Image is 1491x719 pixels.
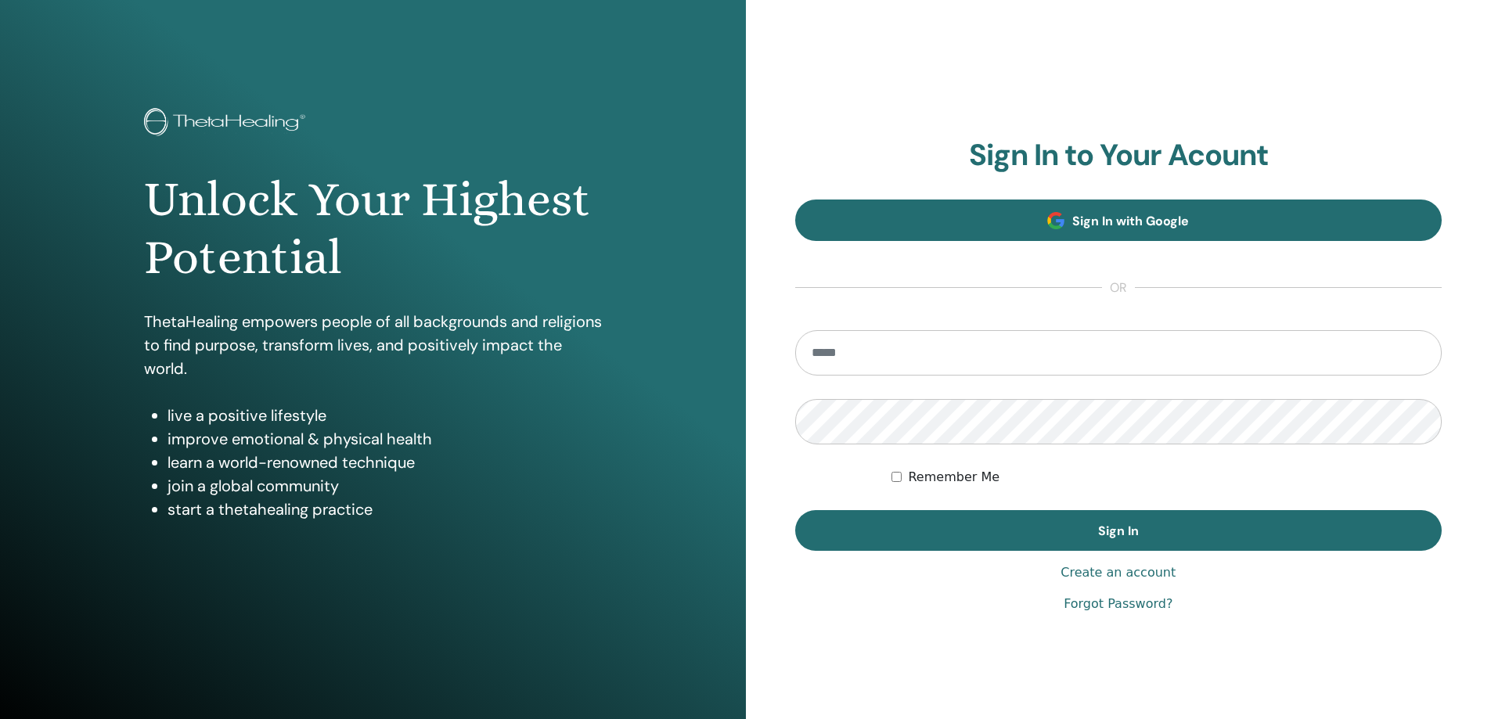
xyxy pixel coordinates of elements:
[167,451,602,474] li: learn a world-renowned technique
[1072,213,1189,229] span: Sign In with Google
[1102,279,1135,297] span: or
[144,171,602,287] h1: Unlock Your Highest Potential
[1064,595,1172,613] a: Forgot Password?
[908,468,999,487] label: Remember Me
[1098,523,1139,539] span: Sign In
[795,200,1442,241] a: Sign In with Google
[144,310,602,380] p: ThetaHealing empowers people of all backgrounds and religions to find purpose, transform lives, a...
[1061,563,1176,582] a: Create an account
[167,404,602,427] li: live a positive lifestyle
[795,510,1442,551] button: Sign In
[167,427,602,451] li: improve emotional & physical health
[891,468,1442,487] div: Keep me authenticated indefinitely or until I manually logout
[167,498,602,521] li: start a thetahealing practice
[167,474,602,498] li: join a global community
[795,138,1442,174] h2: Sign In to Your Acount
